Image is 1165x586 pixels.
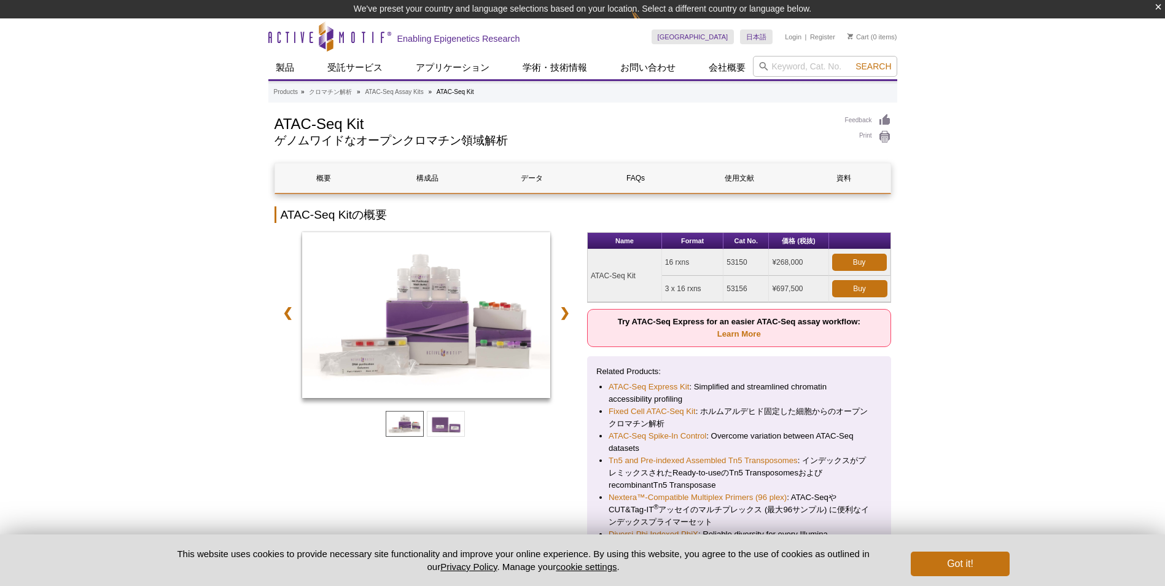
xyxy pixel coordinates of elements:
td: ¥697,500 [769,276,828,302]
th: Cat No. [723,233,769,249]
button: Got it! [911,552,1009,576]
sup: ® [653,503,658,510]
a: 概要 [275,163,373,193]
th: Format [662,233,723,249]
a: Buy [832,254,887,271]
li: : Overcome variation between ATAC-Seq datasets [609,430,870,455]
a: Tn5 and Pre-indexed Assembled Tn5 Transposomes [609,455,798,467]
th: Name [588,233,662,249]
strong: Try ATAC-Seq Express for an easier ATAC-Seq assay workflow: [618,317,860,338]
li: » [357,88,360,95]
a: お問い合わせ [613,56,683,79]
a: ❮ [275,299,301,327]
button: cookie settings [556,561,617,572]
a: Login [785,33,801,41]
h1: ATAC-Seq Kit [275,114,833,132]
li: ATAC-Seq Kit [437,88,474,95]
a: FAQs [586,163,684,193]
a: ATAC-Seq Kit [302,232,551,402]
p: This website uses cookies to provide necessary site functionality and improve your online experie... [156,547,891,573]
td: 16 rxns [662,249,723,276]
a: ❯ [551,299,578,327]
li: » [301,88,305,95]
a: 資料 [795,163,892,193]
a: Privacy Policy [440,561,497,572]
a: 製品 [268,56,302,79]
img: ATAC-Seq Kit [302,232,551,398]
a: 構成品 [379,163,477,193]
a: Fixed Cell ATAC-Seq Kit [609,405,696,418]
td: 53150 [723,249,769,276]
a: Diversi-Phi Indexed PhiX [609,528,698,541]
span: Search [855,61,891,71]
h2: Enabling Epigenetics Research [397,33,520,44]
a: クロマチン解析 [309,87,352,98]
a: 使用文献 [691,163,789,193]
li: | [805,29,807,44]
td: ATAC-Seq Kit [588,249,662,302]
a: Cart [847,33,869,41]
a: 会社概要 [701,56,753,79]
h2: ATAC-Seq Kitの概要 [275,206,891,223]
img: Change Here [631,9,664,38]
li: » [428,88,432,95]
a: 学術・技術情報 [515,56,594,79]
a: Feedback [845,114,891,127]
a: 受託サービス [320,56,390,79]
li: : インデックスがプレミックスされたReady-to-useのTn5 TransposomesおよびrecombinantTn5 Transposase [609,455,870,491]
li: : ATAC-SeqやCUT&Tag-IT アッセイのマルチプレックス (最大96サンプル) に便利なインデックスプライマーセット [609,491,870,528]
button: Search [852,61,895,72]
a: [GEOGRAPHIC_DATA] [652,29,734,44]
th: 価格 (税抜) [769,233,828,249]
a: 日本語 [740,29,773,44]
li: : Reliable diversity for every Illumina sequencing run [609,528,870,553]
a: Nextera™-Compatible Multiplex Primers (96 plex) [609,491,787,504]
a: ATAC-Seq Express Kit [609,381,689,393]
p: Related Products: [596,365,882,378]
input: Keyword, Cat. No. [753,56,897,77]
h2: ゲノムワイドなオープンクロマチン領域解析 [275,135,833,146]
li: (0 items) [847,29,897,44]
a: Buy [832,280,887,297]
li: : ホルムアルデヒド固定した細胞からのオープンクロマチン解析 [609,405,870,430]
a: Register [810,33,835,41]
a: Print [845,130,891,144]
a: Learn More [717,329,761,338]
a: アプリケーション [408,56,497,79]
td: 3 x 16 rxns [662,276,723,302]
img: Your Cart [847,33,853,39]
td: ¥268,000 [769,249,828,276]
li: : Simplified and streamlined chromatin accessibility profiling [609,381,870,405]
a: ATAC-Seq Spike-In Control [609,430,706,442]
a: ATAC-Seq Assay Kits [365,87,423,98]
a: データ [483,163,580,193]
td: 53156 [723,276,769,302]
a: Products [274,87,298,98]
